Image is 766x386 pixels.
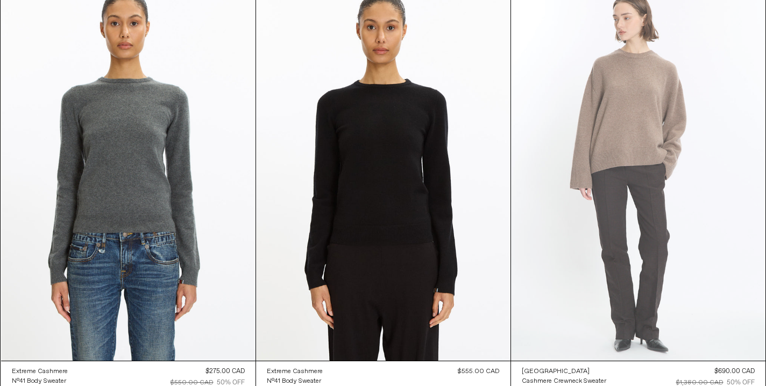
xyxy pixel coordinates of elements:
[267,367,323,376] div: Extreme Cashmere
[522,367,606,376] a: [GEOGRAPHIC_DATA]
[12,376,68,386] a: N°41 Body Sweater
[522,376,606,386] a: Cashmere Crewneck Sweater
[458,367,500,376] div: $555.00 CAD
[12,377,66,386] div: N°41 Body Sweater
[714,367,755,376] div: $690.00 CAD
[267,377,321,386] div: N°41 Body Sweater
[12,367,68,376] a: Extreme Cashmere
[12,367,68,376] div: Extreme Cashmere
[267,367,323,376] a: Extreme Cashmere
[267,376,323,386] a: N°41 Body Sweater
[205,367,245,376] div: $275.00 CAD
[522,367,590,376] div: [GEOGRAPHIC_DATA]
